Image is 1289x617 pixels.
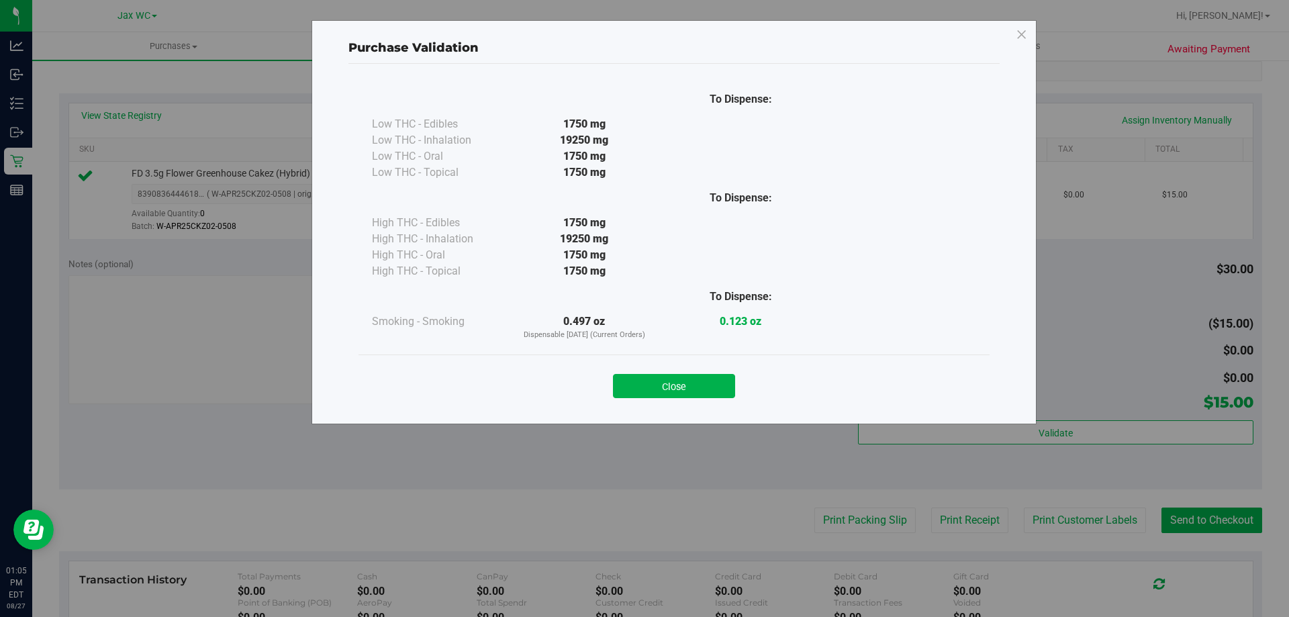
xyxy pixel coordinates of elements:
[13,510,54,550] iframe: Resource center
[372,164,506,181] div: Low THC - Topical
[348,40,479,55] span: Purchase Validation
[372,215,506,231] div: High THC - Edibles
[372,314,506,330] div: Smoking - Smoking
[372,263,506,279] div: High THC - Topical
[506,231,663,247] div: 19250 mg
[506,330,663,341] p: Dispensable [DATE] (Current Orders)
[506,164,663,181] div: 1750 mg
[372,132,506,148] div: Low THC - Inhalation
[613,374,735,398] button: Close
[506,314,663,341] div: 0.497 oz
[506,148,663,164] div: 1750 mg
[506,215,663,231] div: 1750 mg
[506,132,663,148] div: 19250 mg
[663,91,819,107] div: To Dispense:
[372,231,506,247] div: High THC - Inhalation
[663,190,819,206] div: To Dispense:
[506,247,663,263] div: 1750 mg
[372,148,506,164] div: Low THC - Oral
[720,315,761,328] strong: 0.123 oz
[506,116,663,132] div: 1750 mg
[663,289,819,305] div: To Dispense:
[372,116,506,132] div: Low THC - Edibles
[372,247,506,263] div: High THC - Oral
[506,263,663,279] div: 1750 mg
